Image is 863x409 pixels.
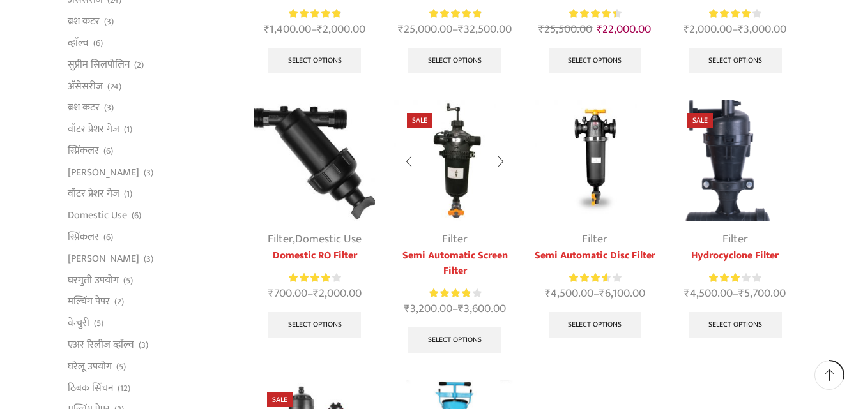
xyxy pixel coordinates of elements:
[68,269,119,291] a: घरगुती उपयोग
[254,285,375,302] span: –
[289,271,330,285] span: Rated out of 5
[313,284,319,303] span: ₹
[582,230,607,249] a: Filter
[535,248,655,264] a: Semi Automatic Disc Filter
[597,20,651,39] bdi: 22,000.00
[429,286,470,300] span: Rated out of 5
[268,230,293,249] a: Filter
[313,284,362,303] bdi: 2,000.00
[709,271,742,285] span: Rated out of 5
[549,312,642,338] a: Select options for “Semi Automatic Disc Filter”
[68,355,112,377] a: घरेलू उपयोग
[689,48,782,73] a: Select options for “Plastic Screen Filter”
[675,248,795,264] a: Hydrocyclone Filter
[569,271,607,285] span: Rated out of 5
[114,295,124,308] span: (2)
[289,7,340,20] span: Rated out of 5
[68,11,100,33] a: ब्रश कटर
[538,20,592,39] bdi: 25,500.00
[394,21,515,38] span: –
[569,271,621,285] div: Rated 3.67 out of 5
[535,100,655,221] img: Semi Automatic Disc Filter
[68,183,119,205] a: वॉटर प्रेशर गेज
[738,20,786,39] bdi: 3,000.00
[738,284,744,303] span: ₹
[134,59,144,71] span: (2)
[68,97,100,119] a: ब्रश कटर
[289,7,340,20] div: Rated 5.00 out of 5
[429,7,481,20] span: Rated out of 5
[684,284,733,303] bdi: 4,500.00
[569,7,616,20] span: Rated out of 5
[538,20,544,39] span: ₹
[404,299,410,318] span: ₹
[103,231,113,244] span: (6)
[687,113,713,128] span: Sale
[268,284,307,303] bdi: 700.00
[408,48,501,73] a: Select options for “Heera Plastic Sand Filter”
[709,271,761,285] div: Rated 3.20 out of 5
[394,301,515,318] span: –
[458,299,506,318] bdi: 3,600.00
[94,317,103,330] span: (5)
[549,48,642,73] a: Select options for “Heera Sand Filter”
[104,15,114,28] span: (3)
[545,284,593,303] bdi: 4,500.00
[254,248,375,264] a: Domestic RO Filter
[254,100,375,221] img: Y-Type-Filter
[68,334,134,355] a: एअर रिलीज व्हाॅल्व
[144,167,153,179] span: (3)
[93,37,103,50] span: (6)
[68,291,110,313] a: मल्चिंग पेपर
[569,7,621,20] div: Rated 4.50 out of 5
[458,20,464,39] span: ₹
[295,230,362,249] a: Domestic Use
[68,75,103,97] a: अ‍ॅसेसरीज
[709,7,751,20] span: Rated out of 5
[394,100,515,221] img: Semi Automatic Screen Filter
[289,271,340,285] div: Rated 4.00 out of 5
[268,48,362,73] a: Select options for “Heera Super Clean Filter”
[738,20,744,39] span: ₹
[458,20,512,39] bdi: 32,500.00
[317,20,365,39] bdi: 2,000.00
[68,313,89,334] a: वेन्चुरी
[107,80,121,93] span: (24)
[675,285,795,302] span: –
[535,285,655,302] span: –
[267,392,293,407] span: Sale
[398,20,452,39] bdi: 25,000.00
[104,101,114,114] span: (3)
[124,188,132,200] span: (1)
[722,230,748,249] a: Filter
[429,7,481,20] div: Rated 5.00 out of 5
[68,119,119,140] a: वॉटर प्रेशर गेज
[394,248,515,279] a: Semi Automatic Screen Filter
[398,20,404,39] span: ₹
[103,145,113,158] span: (6)
[545,284,551,303] span: ₹
[116,361,126,373] span: (5)
[68,161,139,183] a: [PERSON_NAME]
[684,20,689,39] span: ₹
[132,209,141,222] span: (6)
[442,230,468,249] a: Filter
[599,284,645,303] bdi: 6,100.00
[268,284,274,303] span: ₹
[404,299,452,318] bdi: 3,200.00
[264,20,311,39] bdi: 1,400.00
[264,20,270,39] span: ₹
[68,54,130,75] a: सुप्रीम सिलपोलिन
[68,33,89,54] a: व्हाॅल्व
[684,20,732,39] bdi: 2,000.00
[675,21,795,38] span: –
[599,284,605,303] span: ₹
[709,7,761,20] div: Rated 4.00 out of 5
[68,248,139,269] a: [PERSON_NAME]
[254,21,375,38] span: –
[124,123,132,136] span: (1)
[597,20,602,39] span: ₹
[68,205,127,227] a: Domestic Use
[429,286,481,300] div: Rated 3.92 out of 5
[68,140,99,161] a: स्प्रिंकलर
